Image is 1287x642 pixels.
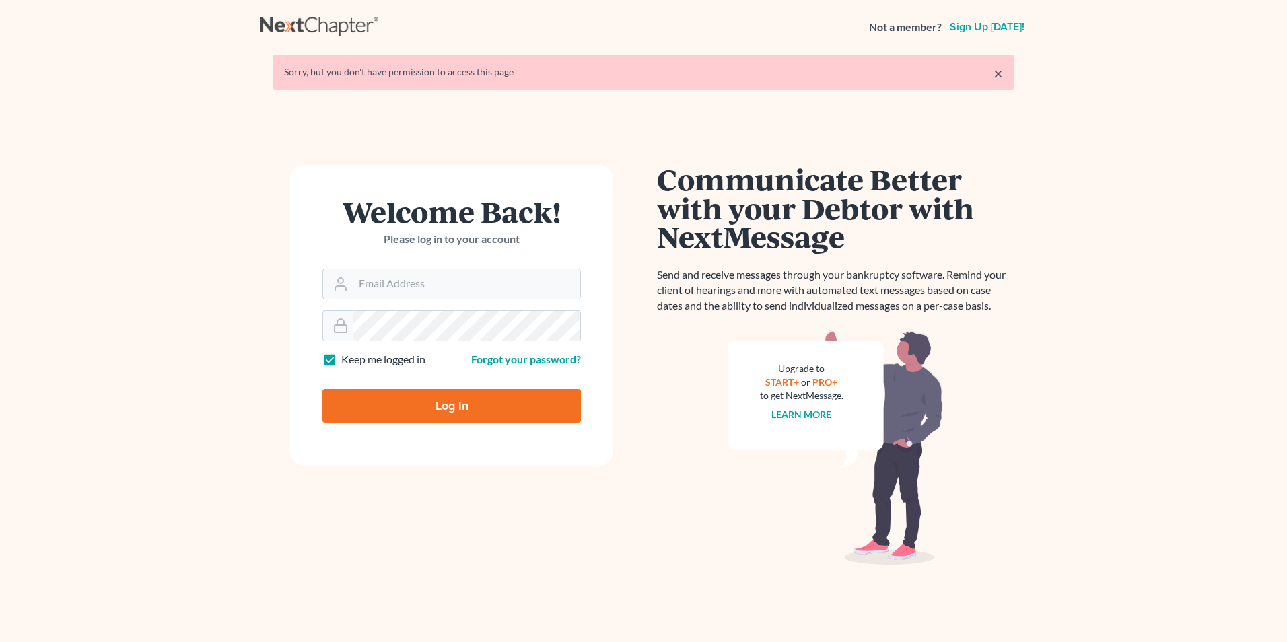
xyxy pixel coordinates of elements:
h1: Welcome Back! [322,197,581,226]
img: nextmessage_bg-59042aed3d76b12b5cd301f8e5b87938c9018125f34e5fa2b7a6b67550977c72.svg [728,330,943,565]
div: Upgrade to [760,362,843,376]
div: to get NextMessage. [760,389,843,402]
div: Sorry, but you don't have permission to access this page [284,65,1003,79]
label: Keep me logged in [341,352,425,367]
a: Learn more [772,408,832,420]
a: × [994,65,1003,81]
input: Email Address [353,269,580,299]
h1: Communicate Better with your Debtor with NextMessage [657,165,1014,251]
span: or [802,376,811,388]
a: Sign up [DATE]! [947,22,1027,32]
a: START+ [766,376,800,388]
p: Please log in to your account [322,231,581,247]
p: Send and receive messages through your bankruptcy software. Remind your client of hearings and mo... [657,267,1014,314]
strong: Not a member? [869,20,942,35]
input: Log In [322,389,581,423]
a: Forgot your password? [471,353,581,365]
a: PRO+ [813,376,838,388]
